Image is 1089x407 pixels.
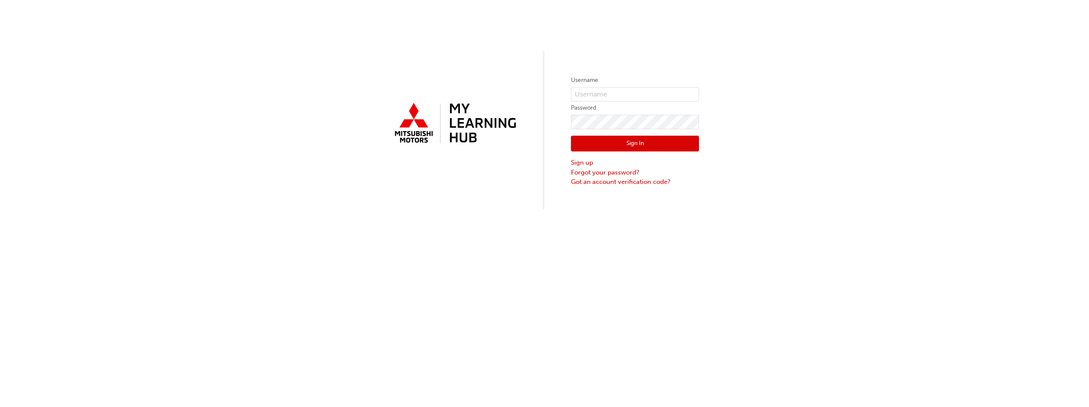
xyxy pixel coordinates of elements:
img: mmal [390,99,518,148]
a: Forgot your password? [571,168,699,177]
label: Password [571,103,699,113]
a: Got an account verification code? [571,177,699,187]
a: Sign up [571,158,699,168]
label: Username [571,75,699,85]
input: Username [571,87,699,102]
button: Sign In [571,136,699,152]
